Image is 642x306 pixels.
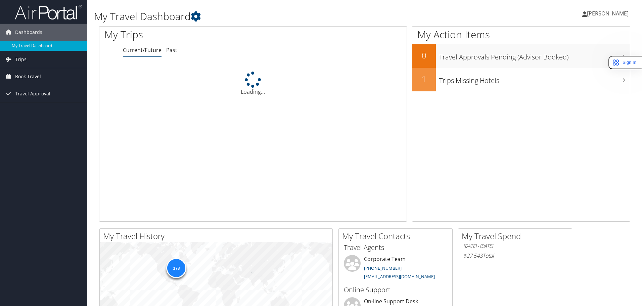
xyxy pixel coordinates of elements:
[364,265,402,271] a: [PHONE_NUMBER]
[412,44,630,68] a: 0Travel Approvals Pending (Advisor Booked)
[364,273,435,279] a: [EMAIL_ADDRESS][DOMAIN_NAME]
[463,252,567,259] h6: Total
[15,4,82,20] img: airportal-logo.png
[412,28,630,42] h1: My Action Items
[15,68,41,85] span: Book Travel
[463,252,483,259] span: $27,543
[412,50,436,61] h2: 0
[123,46,162,54] a: Current/Future
[587,10,629,17] span: [PERSON_NAME]
[412,68,630,91] a: 1Trips Missing Hotels
[104,28,274,42] h1: My Trips
[99,72,407,96] div: Loading...
[582,3,635,24] a: [PERSON_NAME]
[463,243,567,249] h6: [DATE] - [DATE]
[342,230,452,242] h2: My Travel Contacts
[15,24,42,41] span: Dashboards
[166,46,177,54] a: Past
[439,49,630,62] h3: Travel Approvals Pending (Advisor Booked)
[340,255,451,282] li: Corporate Team
[344,285,447,295] h3: Online Support
[94,9,455,24] h1: My Travel Dashboard
[15,51,27,68] span: Trips
[412,73,436,85] h2: 1
[166,258,186,278] div: 178
[15,85,50,102] span: Travel Approval
[462,230,572,242] h2: My Travel Spend
[439,73,630,85] h3: Trips Missing Hotels
[344,243,447,252] h3: Travel Agents
[103,230,332,242] h2: My Travel History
